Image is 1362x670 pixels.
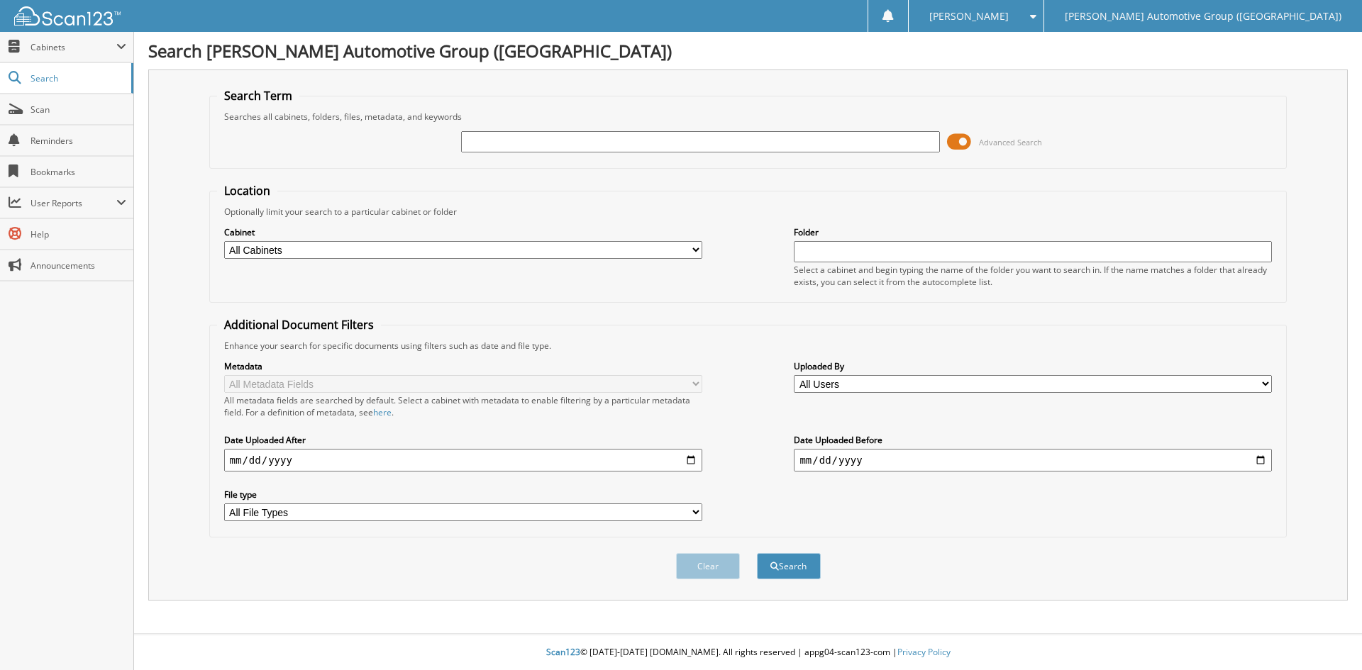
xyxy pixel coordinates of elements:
[31,72,124,84] span: Search
[31,228,126,240] span: Help
[14,6,121,26] img: scan123-logo-white.svg
[224,360,702,372] label: Metadata
[31,41,116,53] span: Cabinets
[217,111,1280,123] div: Searches all cabinets, folders, files, metadata, and keywords
[373,406,392,418] a: here
[929,12,1009,21] span: [PERSON_NAME]
[217,183,277,199] legend: Location
[224,449,702,471] input: start
[224,488,702,501] label: File type
[546,646,580,658] span: Scan123
[794,226,1272,238] label: Folder
[148,39,1348,62] h1: Search [PERSON_NAME] Automotive Group ([GEOGRAPHIC_DATA])
[794,360,1272,372] label: Uploaded By
[217,340,1280,352] div: Enhance your search for specific documents using filters such as date and file type.
[217,88,299,104] legend: Search Term
[31,166,126,178] span: Bookmarks
[979,137,1042,147] span: Advanced Search
[224,394,702,418] div: All metadata fields are searched by default. Select a cabinet with metadata to enable filtering b...
[31,197,116,209] span: User Reports
[217,317,381,333] legend: Additional Document Filters
[224,226,702,238] label: Cabinet
[217,206,1280,218] div: Optionally limit your search to a particular cabinet or folder
[794,434,1272,446] label: Date Uploaded Before
[1065,12,1341,21] span: [PERSON_NAME] Automotive Group ([GEOGRAPHIC_DATA])
[31,259,126,272] span: Announcements
[794,264,1272,288] div: Select a cabinet and begin typing the name of the folder you want to search in. If the name match...
[794,449,1272,471] input: end
[224,434,702,446] label: Date Uploaded After
[134,635,1362,670] div: © [DATE]-[DATE] [DOMAIN_NAME]. All rights reserved | appg04-scan123-com |
[31,135,126,147] span: Reminders
[757,553,821,579] button: Search
[897,646,951,658] a: Privacy Policy
[676,553,740,579] button: Clear
[31,104,126,116] span: Scan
